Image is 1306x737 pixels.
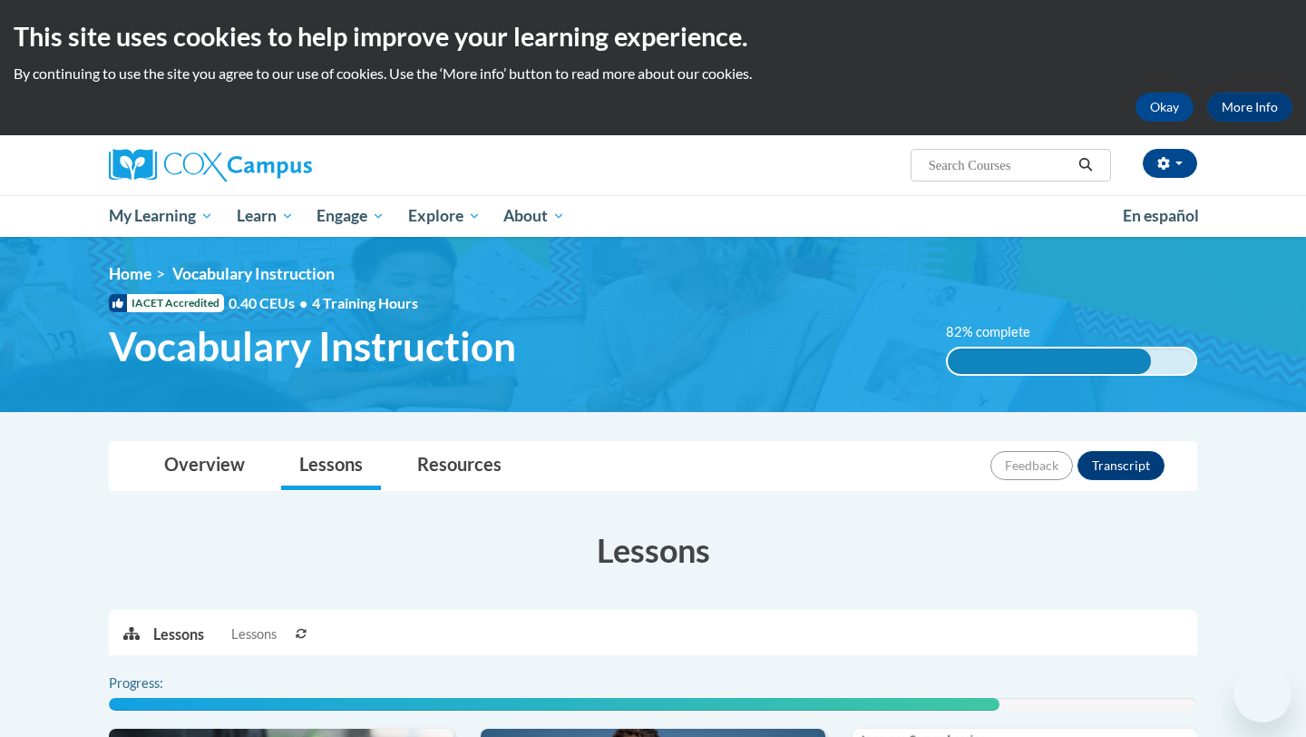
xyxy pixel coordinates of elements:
iframe: Button to launch messaging window [1233,664,1291,722]
a: Resources [399,442,520,490]
span: En español [1123,206,1199,225]
button: Account Settings [1143,149,1197,178]
div: Main menu [82,195,1224,237]
span: About [503,205,565,227]
span: Learn [237,205,294,227]
input: Search Courses [927,154,1072,176]
button: Okay [1135,93,1194,122]
button: Transcript [1077,451,1165,480]
div: 82% complete [948,349,1151,374]
span: Vocabulary Instruction [109,322,516,370]
p: By continuing to use the site you agree to our use of cookies. Use the ‘More info’ button to read... [14,64,1292,84]
a: Learn [225,195,306,237]
span: Lessons [231,624,277,644]
img: Cox Campus [109,149,312,182]
a: Cox Campus [109,149,453,182]
button: Search [1072,154,1099,176]
label: Progress: [109,673,213,693]
a: Overview [146,442,263,490]
a: Home [109,264,151,283]
a: En español [1111,197,1211,235]
a: More Info [1207,93,1292,122]
span: My Learning [109,205,213,227]
a: Lessons [281,442,381,490]
p: Lessons [153,624,204,644]
a: My Learning [97,195,225,237]
a: Engage [305,195,396,237]
span: 0.40 CEUs [229,293,312,313]
h2: This site uses cookies to help improve your learning experience. [14,18,1292,54]
span: 4 Training Hours [312,294,418,311]
span: • [299,294,307,311]
a: Explore [396,195,492,237]
button: Feedback [990,451,1073,480]
label: 82% complete [946,322,1050,342]
h3: Lessons [109,527,1197,573]
span: Engage [317,205,385,227]
span: Vocabulary Instruction [172,264,335,283]
span: Explore [408,205,481,227]
span: IACET Accredited [109,294,224,312]
a: About [492,195,578,237]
